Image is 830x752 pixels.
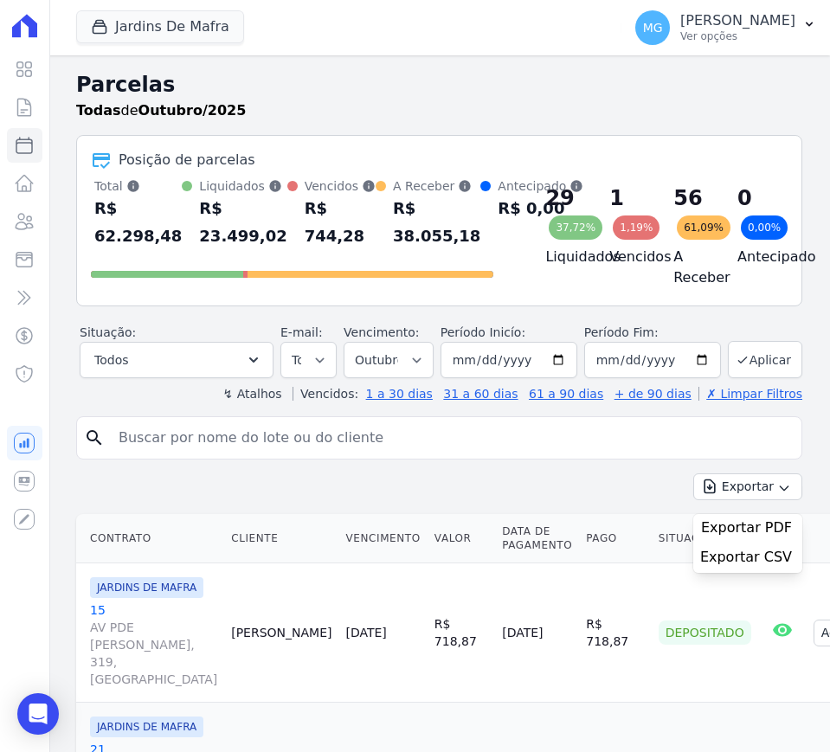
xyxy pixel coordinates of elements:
[579,514,651,563] th: Pago
[90,577,203,598] span: JARDINS DE MAFRA
[76,10,244,43] button: Jardins De Mafra
[498,195,583,222] div: R$ 0,00
[549,215,602,240] div: 37,72%
[293,387,358,401] label: Vencidos:
[495,563,579,703] td: [DATE]
[224,514,338,563] th: Cliente
[728,341,802,378] button: Aplicar
[17,693,59,735] div: Open Intercom Messenger
[677,215,730,240] div: 61,09%
[280,325,323,339] label: E-mail:
[84,427,105,448] i: search
[138,102,247,119] strong: Outubro/2025
[701,519,795,540] a: Exportar PDF
[443,387,518,401] a: 31 a 60 dias
[498,177,583,195] div: Antecipado
[614,387,692,401] a: + de 90 dias
[224,563,338,703] td: [PERSON_NAME]
[609,184,646,212] div: 1
[737,184,774,212] div: 0
[652,514,758,563] th: Situação
[90,619,217,688] span: AV PDE [PERSON_NAME], 319, [GEOGRAPHIC_DATA]
[199,195,286,250] div: R$ 23.499,02
[643,22,663,34] span: MG
[305,195,376,250] div: R$ 744,28
[680,29,795,43] p: Ver opções
[305,177,376,195] div: Vencidos
[76,514,224,563] th: Contrato
[199,177,286,195] div: Liquidados
[76,100,246,121] p: de
[737,247,774,267] h4: Antecipado
[393,195,480,250] div: R$ 38.055,18
[609,247,646,267] h4: Vencidos
[545,184,582,212] div: 29
[338,514,427,563] th: Vencimento
[345,626,386,640] a: [DATE]
[673,184,710,212] div: 56
[366,387,433,401] a: 1 a 30 dias
[90,601,217,688] a: 15AV PDE [PERSON_NAME], 319, [GEOGRAPHIC_DATA]
[693,473,802,500] button: Exportar
[700,549,795,569] a: Exportar CSV
[80,342,273,378] button: Todos
[222,387,281,401] label: ↯ Atalhos
[428,563,495,703] td: R$ 718,87
[428,514,495,563] th: Valor
[579,563,651,703] td: R$ 718,87
[94,350,128,370] span: Todos
[119,150,255,170] div: Posição de parcelas
[80,325,136,339] label: Situação:
[680,12,795,29] p: [PERSON_NAME]
[659,620,751,645] div: Depositado
[94,195,182,250] div: R$ 62.298,48
[741,215,788,240] div: 0,00%
[673,247,710,288] h4: A Receber
[344,325,419,339] label: Vencimento:
[545,247,582,267] h4: Liquidados
[700,549,792,566] span: Exportar CSV
[94,177,182,195] div: Total
[584,324,721,342] label: Período Fim:
[76,69,802,100] h2: Parcelas
[698,387,802,401] a: ✗ Limpar Filtros
[393,177,480,195] div: A Receber
[621,3,830,52] button: MG [PERSON_NAME] Ver opções
[108,421,795,455] input: Buscar por nome do lote ou do cliente
[701,519,792,537] span: Exportar PDF
[613,215,659,240] div: 1,19%
[529,387,603,401] a: 61 a 90 dias
[441,325,525,339] label: Período Inicío:
[495,514,579,563] th: Data de Pagamento
[90,717,203,737] span: JARDINS DE MAFRA
[76,102,121,119] strong: Todas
